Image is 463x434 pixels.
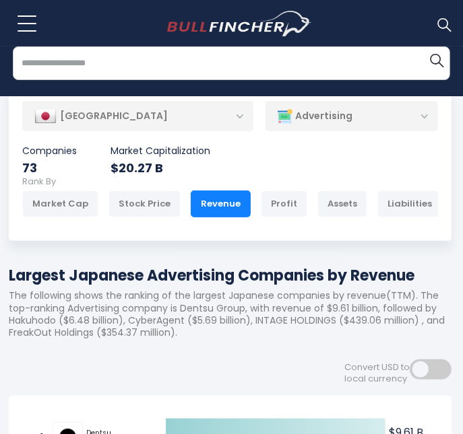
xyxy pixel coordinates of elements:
div: Liabilities [377,190,442,217]
div: Stock Price [109,190,181,217]
span: Convert USD to local currency [344,362,410,385]
img: bullfincher logo [167,11,312,36]
p: The following shows the ranking of the largest Japanese companies by revenue(TTM). The top-rankin... [9,289,452,338]
p: Companies [22,145,77,157]
div: Profit [261,190,307,217]
div: $20.27 B [111,160,210,176]
div: Market Cap [22,190,98,217]
div: Assets [317,190,367,217]
div: 73 [22,160,77,176]
button: Search [423,46,450,73]
p: Market Capitalization [111,145,210,157]
h1: Largest Japanese Advertising Companies by Revenue [9,264,452,287]
div: [GEOGRAPHIC_DATA] [22,102,253,131]
a: Go to homepage [167,11,312,36]
p: Rank By [22,176,438,188]
div: Advertising [266,101,438,132]
div: Revenue [191,190,251,217]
